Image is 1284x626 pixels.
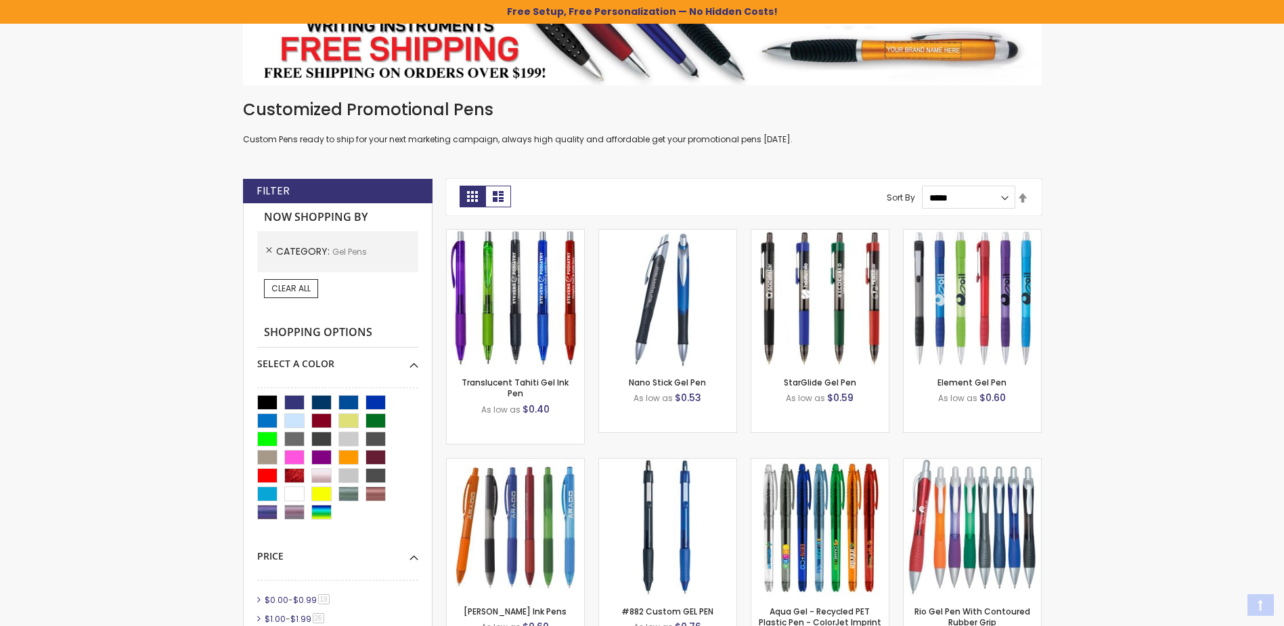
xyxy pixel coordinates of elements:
[290,613,311,625] span: $1.99
[751,229,889,241] a: StarGlide Gel Pen
[276,245,332,258] span: Category
[464,606,567,617] a: [PERSON_NAME] Ink Pens
[313,613,324,623] span: 26
[257,348,418,371] div: Select A Color
[257,203,418,232] strong: Now Shopping by
[904,459,1041,596] img: Rio Gel Pen With Contoured Rubber Grip
[887,192,915,203] label: Sort By
[621,606,713,617] a: #882 Custom GEL PEN
[634,392,673,404] span: As low as
[599,458,736,469] a: #882 Custom GEL PEN
[481,404,521,415] span: As low as
[904,230,1041,367] img: Element Gel Pen
[523,402,550,416] span: $0.40
[447,458,584,469] a: Cliff Gel Ink Pens
[271,283,311,294] span: Clear All
[243,12,1042,85] img: Pens
[629,377,706,388] a: Nano Stick Gel Pen
[243,99,1042,121] h1: Customized Promotional Pens
[257,540,418,563] div: Price
[904,458,1041,469] a: Rio Gel Pen With Contoured Rubber Grip
[261,613,329,625] a: $1.00-$1.9926
[904,229,1041,241] a: Element Gel Pen
[460,186,485,207] strong: Grid
[257,318,418,348] strong: Shopping Options
[462,377,569,399] a: Translucent Tahiti Gel Ink Pen
[243,99,1042,146] div: Custom Pens ready to ship for your next marketing campaign, always high quality and affordable ge...
[675,391,701,404] span: $0.53
[599,459,736,596] img: #882 Custom GEL PEN
[979,391,1006,404] span: $0.60
[751,458,889,469] a: Aqua Gel - Recycled PET Plastic Pen - ColorJet Imprint
[318,594,330,604] span: 19
[265,594,288,606] span: $0.00
[264,279,318,298] a: Clear All
[293,594,317,606] span: $0.99
[784,377,856,388] a: StarGlide Gel Pen
[938,392,977,404] span: As low as
[599,229,736,241] a: Nano Stick Gel Pen
[599,230,736,367] img: Nano Stick Gel Pen
[257,184,290,199] strong: Filter
[447,229,584,241] a: Translucent Tahiti Gel Ink Pen
[827,391,854,404] span: $0.59
[447,459,584,596] img: Cliff Gel Ink Pens
[261,594,334,606] a: $0.00-$0.9919
[786,392,825,404] span: As low as
[751,459,889,596] img: Aqua Gel - Recycled PET Plastic Pen - ColorJet Imprint
[332,246,367,257] span: Gel Pens
[751,230,889,367] img: StarGlide Gel Pen
[265,613,286,625] span: $1.00
[447,230,584,367] img: Translucent Tahiti Gel Ink Pen
[937,377,1006,388] a: Element Gel Pen
[1247,594,1274,616] a: Top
